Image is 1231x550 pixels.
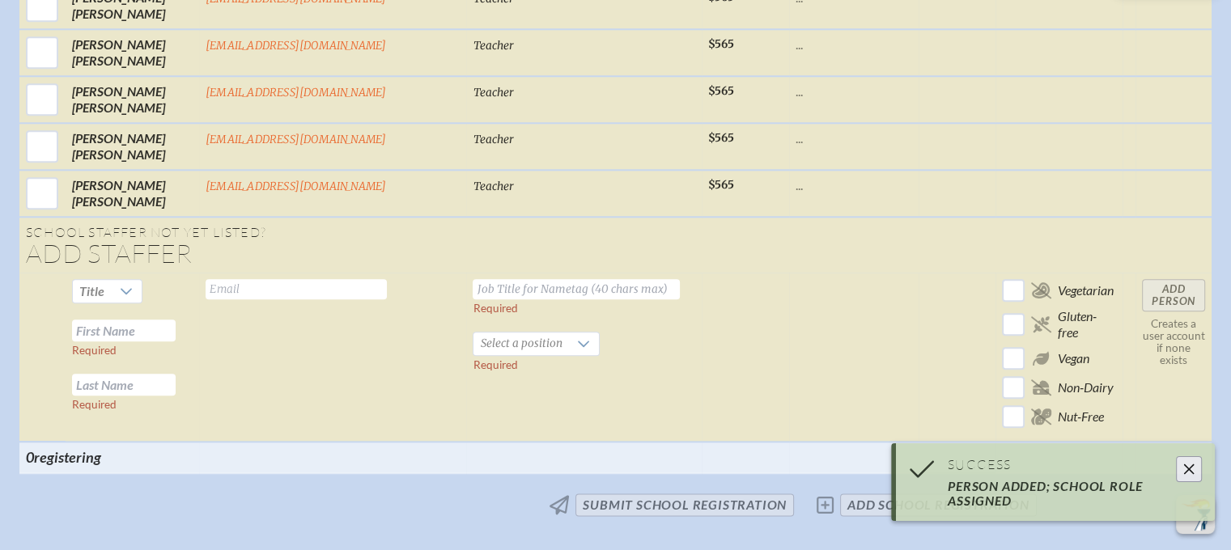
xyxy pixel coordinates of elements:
[206,180,387,193] a: [EMAIL_ADDRESS][DOMAIN_NAME]
[1058,379,1114,396] span: Non-Dairy
[72,319,176,341] input: First Name
[1058,282,1114,298] span: Vegetarian
[796,83,912,99] p: ...
[473,279,680,299] input: Job Title for Nametag (40 chars max)
[948,479,1176,508] div: Person added; school role assigned
[206,39,387,53] a: [EMAIL_ADDRESS][DOMAIN_NAME]
[66,123,199,170] td: [PERSON_NAME] [PERSON_NAME]
[79,283,104,298] span: Title
[206,279,387,299] input: Email
[473,332,568,355] span: Select a position
[73,280,111,302] span: Title
[473,39,513,53] span: Teacher
[1057,308,1116,341] span: Gluten-free
[19,442,199,472] th: 0
[708,37,734,51] span: $565
[66,76,199,123] td: [PERSON_NAME] [PERSON_NAME]
[796,130,912,146] p: ...
[708,131,734,145] span: $565
[66,29,199,76] td: [PERSON_NAME] [PERSON_NAME]
[473,180,513,193] span: Teacher
[708,84,734,98] span: $565
[1058,408,1104,425] span: Nut-Free
[1058,350,1089,366] span: Vegan
[72,398,117,411] label: Required
[66,170,199,217] td: [PERSON_NAME] [PERSON_NAME]
[206,86,387,99] a: [EMAIL_ADDRESS][DOMAIN_NAME]
[708,178,734,192] span: $565
[473,358,517,371] label: Required
[473,86,513,99] span: Teacher
[1142,318,1205,366] p: Creates a user account if none exists
[72,374,176,396] input: Last Name
[473,133,513,146] span: Teacher
[1176,456,1202,482] button: Close
[34,448,101,466] span: registering
[796,177,912,193] p: ...
[473,302,517,315] label: Required
[72,344,117,357] label: Required
[796,36,912,53] p: ...
[206,133,387,146] a: [EMAIL_ADDRESS][DOMAIN_NAME]
[948,456,1011,472] span: Success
